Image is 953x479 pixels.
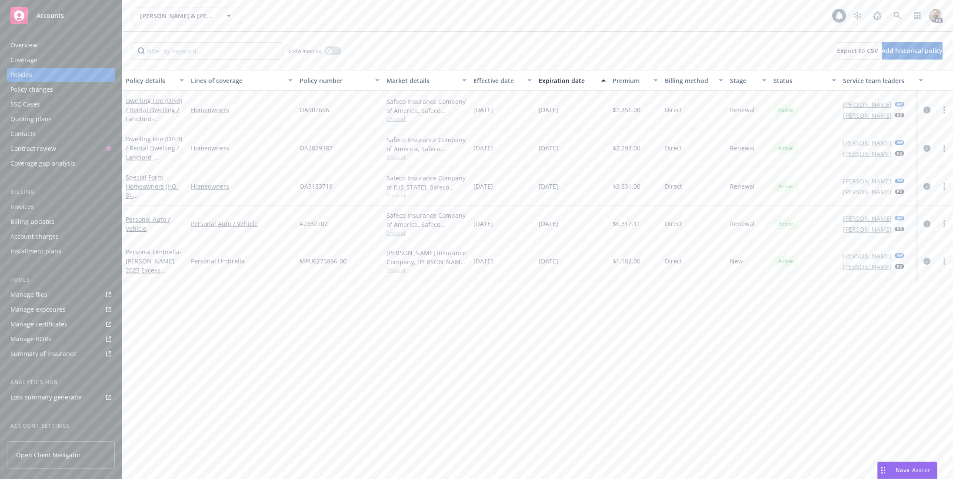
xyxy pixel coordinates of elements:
a: circleInformation [922,219,932,229]
span: [DATE] [473,182,493,191]
span: Show all [387,153,467,161]
div: Installment plans [10,244,61,258]
a: Special Form Homeowners (HO-3) [126,173,181,209]
a: Search [889,7,906,24]
span: [PERSON_NAME] & [PERSON_NAME] [140,11,215,20]
div: Status [773,76,826,85]
a: Contacts [7,127,115,141]
a: [PERSON_NAME] [843,176,892,186]
a: circleInformation [922,256,932,266]
span: - [STREET_ADDRESS] [126,153,181,170]
button: Stage [726,70,770,91]
a: Accounts [7,3,115,28]
a: Coverage [7,53,115,67]
div: Loss summary generator [10,390,83,404]
div: Overview [10,38,37,52]
span: Manage exposures [7,303,115,316]
span: Active [777,144,794,152]
div: Account settings [7,422,115,430]
a: Personal Auto / Vehicle [126,215,170,233]
span: Renewal [730,105,755,114]
div: Billing method [665,76,713,85]
a: Manage certificates [7,317,115,331]
a: [PERSON_NAME] [843,187,892,196]
a: Switch app [909,7,926,24]
a: Policies [7,68,115,82]
span: A2332702 [300,219,328,228]
span: Show inactive [288,47,321,54]
a: Billing updates [7,215,115,229]
div: SSC Cases [10,97,40,111]
span: Show all [387,266,467,274]
span: $1,182.00 [613,256,640,266]
span: Direct [665,219,682,228]
span: [DATE] [473,105,493,114]
a: [PERSON_NAME] [843,214,892,223]
div: Policy details [126,76,174,85]
a: Stop snowing [849,7,866,24]
span: [DATE] [539,182,558,191]
div: Drag to move [878,462,889,479]
a: Manage files [7,288,115,302]
button: Nova Assist [877,462,937,479]
a: Quoting plans [7,112,115,126]
span: Add historical policy [882,47,943,55]
a: more [939,181,950,192]
div: Summary of insurance [10,347,77,361]
span: [DATE] [539,143,558,153]
button: Market details [383,70,470,91]
a: Homeowners [191,182,293,191]
span: $3,631.00 [613,182,640,191]
div: Account charges [10,230,59,243]
div: Contract review [10,142,56,156]
a: [PERSON_NAME] [843,262,892,271]
input: Filter by keyword... [133,42,283,60]
span: Open Client Navigator [16,450,81,459]
button: Policy number [296,70,383,91]
span: Renewal [730,182,755,191]
span: [DATE] [473,256,493,266]
div: Coverage gap analysis [10,156,75,170]
span: Direct [665,182,682,191]
div: Manage BORs [10,332,51,346]
span: New [730,256,743,266]
a: more [939,256,950,266]
a: Homeowners [191,105,293,114]
span: - [STREET_ADDRESS] [126,115,181,132]
span: Renewal [730,143,755,153]
img: photo [929,9,943,23]
span: [DATE] [539,256,558,266]
a: Homeowners [191,143,293,153]
div: Policies [10,68,32,82]
a: circleInformation [922,105,932,115]
a: [PERSON_NAME] [843,138,892,147]
span: $2,356.00 [613,105,640,114]
a: circleInformation [922,181,932,192]
a: Account charges [7,230,115,243]
button: Policy details [122,70,187,91]
div: Market details [387,76,457,85]
a: Personal Umbrella [191,256,293,266]
span: Show all [387,192,467,199]
a: [PERSON_NAME] [843,225,892,234]
a: more [939,219,950,229]
div: Stage [730,76,757,85]
button: Status [770,70,840,91]
span: MPU0275866-00 [300,256,347,266]
span: Active [777,106,794,114]
div: Billing [7,188,115,196]
button: Lines of coverage [187,70,296,91]
a: Personal Auto / Vehicle [191,219,293,228]
a: Policy changes [7,83,115,96]
span: Renewal [730,219,755,228]
a: Dwelling Fire (DP-3) / Rental Dwelling / Landlord [126,135,182,170]
div: Invoices [10,200,34,214]
button: Service team leaders [840,70,926,91]
div: Safeco Insurance Company of America, Safeco Insurance [387,135,467,153]
span: [DATE] [473,219,493,228]
button: Effective date [470,70,535,91]
a: [PERSON_NAME] [843,100,892,109]
a: more [939,105,950,115]
a: Installment plans [7,244,115,258]
button: Billing method [661,70,726,91]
